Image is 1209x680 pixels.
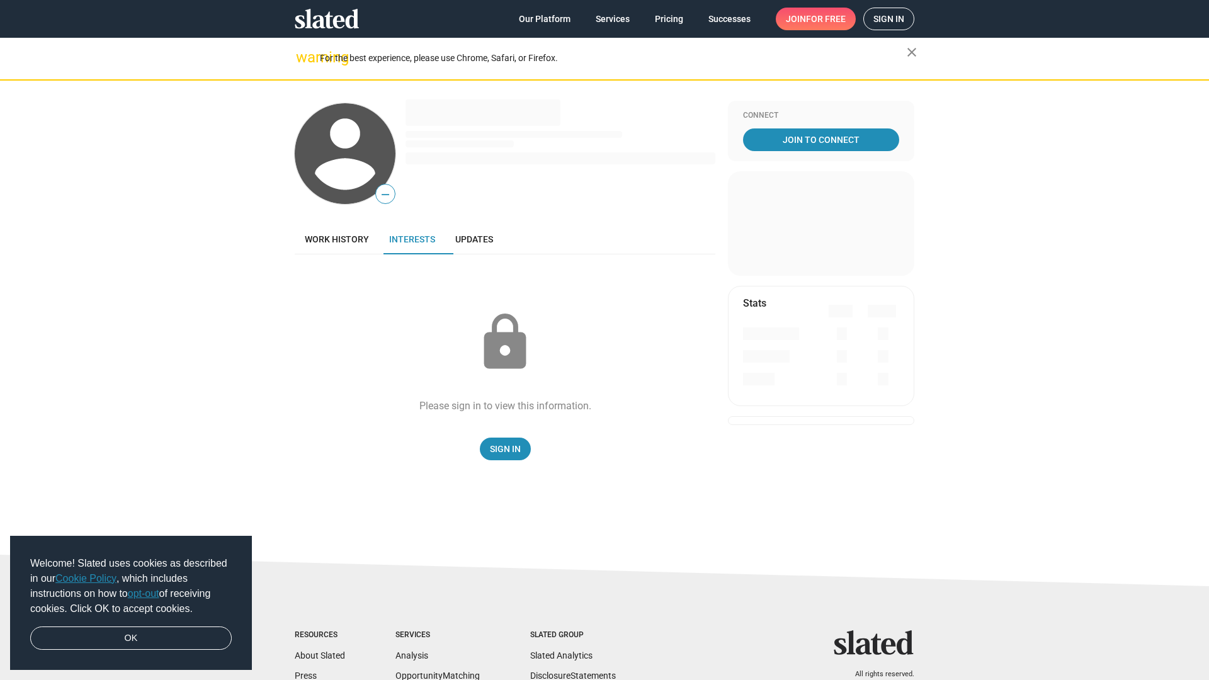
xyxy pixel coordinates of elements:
span: — [376,186,395,203]
div: Connect [743,111,899,121]
a: Cookie Policy [55,573,116,584]
a: Sign In [480,438,531,460]
mat-icon: lock [474,311,536,374]
a: Pricing [645,8,693,30]
a: Analysis [395,650,428,660]
div: Services [395,630,480,640]
a: dismiss cookie message [30,626,232,650]
div: Please sign in to view this information. [419,399,591,412]
span: Updates [455,234,493,244]
a: Joinfor free [776,8,856,30]
mat-card-title: Stats [743,297,766,310]
span: Sign in [873,8,904,30]
a: Our Platform [509,8,581,30]
span: Services [596,8,630,30]
span: Welcome! Slated uses cookies as described in our , which includes instructions on how to of recei... [30,556,232,616]
a: Sign in [863,8,914,30]
a: Successes [698,8,761,30]
span: Work history [305,234,369,244]
span: Our Platform [519,8,570,30]
a: opt-out [128,588,159,599]
a: Work history [295,224,379,254]
a: Services [586,8,640,30]
a: Slated Analytics [530,650,593,660]
span: for free [806,8,846,30]
a: About Slated [295,650,345,660]
span: Interests [389,234,435,244]
a: Interests [379,224,445,254]
span: Join [786,8,846,30]
a: Updates [445,224,503,254]
div: For the best experience, please use Chrome, Safari, or Firefox. [320,50,907,67]
div: Resources [295,630,345,640]
span: Pricing [655,8,683,30]
span: Sign In [490,438,521,460]
span: Successes [708,8,751,30]
div: Slated Group [530,630,616,640]
div: cookieconsent [10,536,252,671]
mat-icon: warning [296,50,311,65]
mat-icon: close [904,45,919,60]
span: Join To Connect [746,128,897,151]
a: Join To Connect [743,128,899,151]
